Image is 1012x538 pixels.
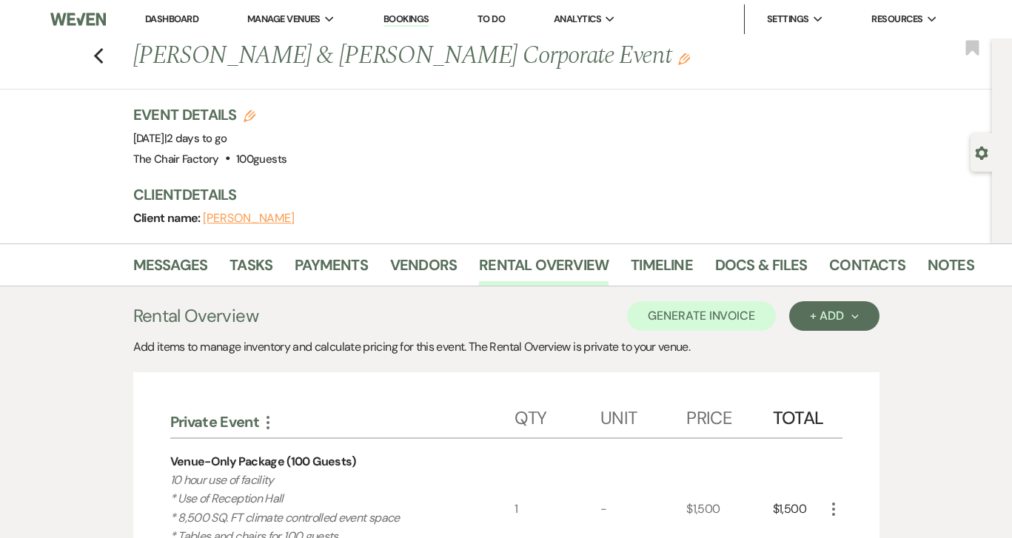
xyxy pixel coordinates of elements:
a: Rental Overview [479,253,609,286]
button: Edit [678,52,690,65]
div: + Add [810,310,858,322]
span: Resources [871,12,922,27]
div: Qty [515,393,600,437]
a: Dashboard [145,13,198,25]
div: Price [686,393,772,437]
div: Unit [600,393,686,437]
button: [PERSON_NAME] [203,212,295,224]
a: Contacts [829,253,905,286]
span: 100 guests [236,152,286,167]
a: Docs & Files [715,253,807,286]
div: Private Event [170,412,515,431]
div: Add items to manage inventory and calculate pricing for this event. The Rental Overview is privat... [133,338,879,356]
h1: [PERSON_NAME] & [PERSON_NAME] Corporate Event [133,38,797,74]
a: Notes [928,253,974,286]
span: Analytics [554,12,601,27]
img: Weven Logo [50,4,106,35]
h3: Client Details [133,184,962,205]
a: Timeline [631,253,693,286]
span: Settings [767,12,809,27]
span: [DATE] [133,131,227,146]
a: Vendors [390,253,457,286]
h3: Rental Overview [133,303,258,329]
button: Generate Invoice [627,301,776,331]
a: Tasks [229,253,272,286]
h3: Event Details [133,104,287,125]
span: Manage Venues [247,12,321,27]
div: Venue-Only Package (100 Guests) [170,453,356,471]
span: 2 days to go [167,131,227,146]
a: Payments [295,253,368,286]
a: To Do [477,13,505,25]
button: + Add [789,301,879,331]
span: | [164,131,227,146]
button: Open lead details [975,145,988,159]
a: Messages [133,253,208,286]
div: Total [773,393,825,437]
a: Bookings [383,13,429,27]
span: The Chair Factory [133,152,219,167]
span: Client name: [133,210,204,226]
